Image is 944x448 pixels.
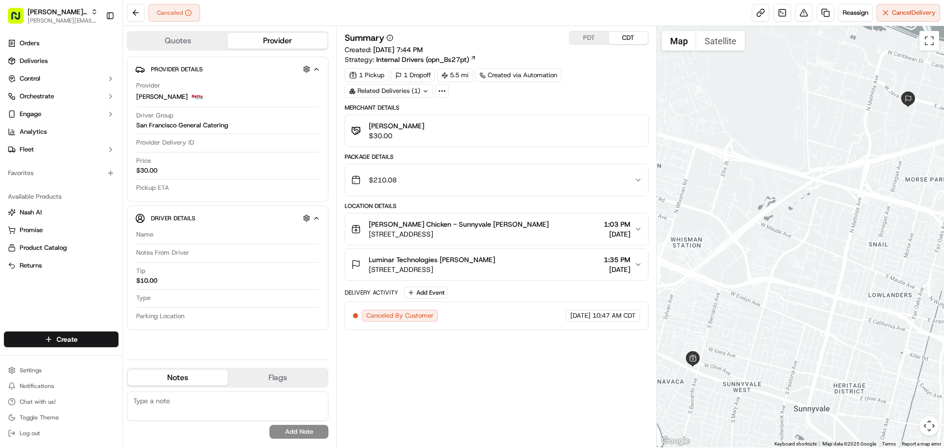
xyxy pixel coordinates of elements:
button: Control [4,71,118,87]
span: Orders [20,39,39,48]
span: San Francisco General Catering [136,121,228,130]
button: Map camera controls [919,416,939,436]
div: Delivery Activity [345,289,398,297]
span: • [82,152,85,160]
span: Tip [136,267,146,275]
button: [PERSON_NAME] Transportation[PERSON_NAME][EMAIL_ADDRESS][DOMAIN_NAME] [4,4,102,28]
button: Toggle Theme [4,411,118,424]
button: Toggle fullscreen view [919,31,939,51]
span: Orchestrate [20,92,54,101]
span: Control [20,74,40,83]
div: Merchant Details [345,104,648,112]
span: 1:03 PM [604,219,630,229]
button: Nash AI [4,205,118,220]
button: Show satellite imagery [696,31,745,51]
span: Canceled By Customer [366,311,434,320]
div: Location Details [345,202,648,210]
a: Analytics [4,124,118,140]
button: [PERSON_NAME] Transportation [28,7,87,17]
div: 📗 [10,221,18,229]
button: Provider [228,33,327,49]
button: Log out [4,426,118,440]
span: Settings [20,366,42,374]
div: Package Details [345,153,648,161]
span: Created: [345,45,423,55]
button: [PERSON_NAME] Chicken - Sunnyvale [PERSON_NAME][STREET_ADDRESS]1:03 PM[DATE] [345,213,648,245]
a: Product Catalog [8,243,115,252]
span: $30.00 [136,166,157,175]
button: See all [152,126,179,138]
a: 💻API Documentation [79,216,162,234]
span: 1:35 PM [604,255,630,265]
a: Powered byPylon [69,243,119,251]
button: CancelDelivery [877,4,940,22]
a: 📗Knowledge Base [6,216,79,234]
span: Nash AI [20,208,42,217]
div: $10.00 [136,276,157,285]
button: [PERSON_NAME][EMAIL_ADDRESS][DOMAIN_NAME] [28,17,98,25]
span: Driver Details [151,214,195,222]
p: Welcome 👋 [10,39,179,55]
img: Jeff Sasse [10,143,26,159]
span: Provider Delivery ID [136,138,194,147]
span: [DATE] [604,229,630,239]
span: [DATE] [604,265,630,274]
span: Toggle Theme [20,414,59,421]
button: Engage [4,106,118,122]
span: Map data ©2025 Google [823,441,876,447]
span: Type [136,294,150,302]
button: Notes [128,370,228,386]
button: Canceled [148,4,200,22]
span: Driver Group [136,111,174,120]
span: Notes From Driver [136,248,189,257]
div: Favorites [4,165,118,181]
span: [DATE] [87,152,107,160]
span: [DATE] [570,311,590,320]
span: [STREET_ADDRESS] [369,229,549,239]
button: Add Event [404,287,448,299]
button: Orchestrate [4,89,118,104]
a: Deliveries [4,53,118,69]
span: Pickup ETA [136,183,169,192]
img: 1736555255976-a54dd68f-1ca7-489b-9aae-adbdc363a1c4 [10,94,28,112]
button: Provider Details [135,61,320,77]
button: Start new chat [167,97,179,109]
span: Luminar Technologies [PERSON_NAME] [369,255,495,265]
img: Jeff Sasse [10,170,26,185]
span: Returns [20,261,42,270]
div: Available Products [4,189,118,205]
a: Created via Automation [475,68,561,82]
span: Chat with us! [20,398,56,406]
div: We're available if you need us! [44,104,135,112]
button: Create [4,331,118,347]
span: Internal Drivers (opn_Bs27pt) [376,55,469,64]
span: Provider [136,81,160,90]
button: Flags [228,370,327,386]
button: Luminar Technologies [PERSON_NAME][STREET_ADDRESS]1:35 PM[DATE] [345,249,648,280]
img: Nash [10,10,29,30]
span: $210.08 [369,175,397,185]
img: Google [659,435,692,448]
span: Fleet [20,145,34,154]
button: Promise [4,222,118,238]
button: Driver Details [135,210,320,226]
img: betty.jpg [192,91,204,103]
a: Nash AI [8,208,115,217]
h3: Summary [345,33,384,42]
span: [DATE] 7:44 PM [373,45,423,54]
span: [PERSON_NAME] [30,152,80,160]
button: Chat with us! [4,395,118,409]
span: Engage [20,110,41,119]
button: Show street map [662,31,696,51]
img: 8571987876998_91fb9ceb93ad5c398215_72.jpg [21,94,38,112]
input: Got a question? Start typing here... [26,63,177,74]
span: Price [136,156,151,165]
button: CDT [609,31,648,44]
a: Orders [4,35,118,51]
span: Knowledge Base [20,220,75,230]
span: API Documentation [93,220,158,230]
div: Past conversations [10,128,66,136]
span: Notifications [20,382,54,390]
a: Returns [8,261,115,270]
